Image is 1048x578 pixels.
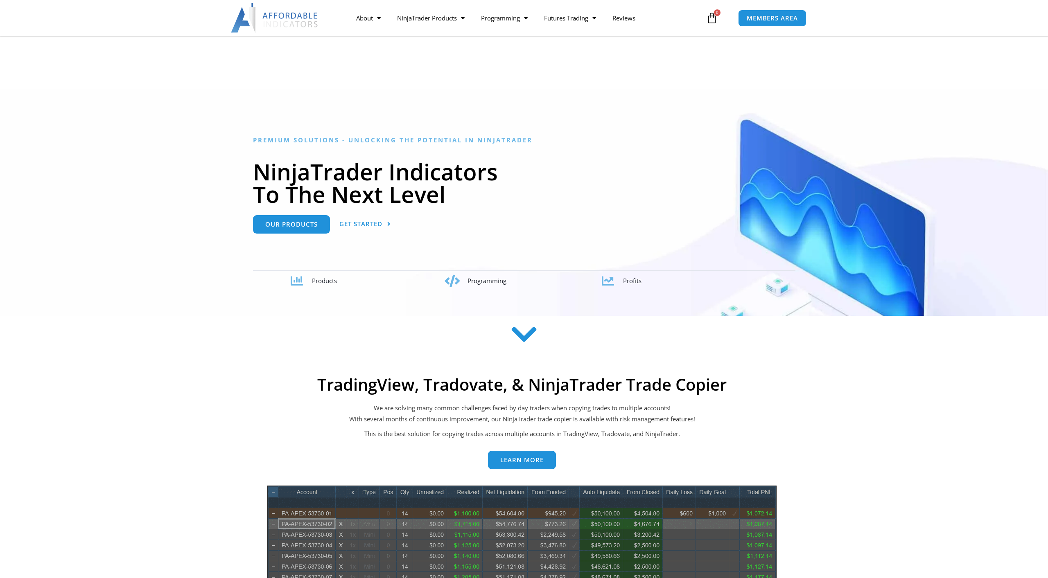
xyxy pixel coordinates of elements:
[312,277,337,285] span: Products
[694,6,730,30] a: 0
[500,457,544,463] span: Learn more
[260,375,784,394] h2: TradingView, Tradovate, & NinjaTrader Trade Copier
[260,428,784,440] p: This is the best solution for copying trades across multiple accounts in TradingView, Tradovate, ...
[747,15,798,21] span: MEMBERS AREA
[488,451,556,469] a: Learn more
[253,215,330,234] a: Our Products
[738,10,806,27] a: MEMBERS AREA
[265,221,318,227] span: Our Products
[473,9,536,27] a: Programming
[339,221,382,227] span: Get Started
[604,9,644,27] a: Reviews
[253,160,795,205] h1: NinjaTrader Indicators To The Next Level
[348,9,704,27] nav: Menu
[339,215,391,234] a: Get Started
[536,9,604,27] a: Futures Trading
[231,3,319,33] img: LogoAI | Affordable Indicators – NinjaTrader
[348,9,389,27] a: About
[253,136,795,144] h6: Premium Solutions - Unlocking the Potential in NinjaTrader
[623,277,641,285] span: Profits
[389,9,473,27] a: NinjaTrader Products
[714,9,720,16] span: 0
[260,403,784,425] p: We are solving many common challenges faced by day traders when copying trades to multiple accoun...
[468,277,506,285] span: Programming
